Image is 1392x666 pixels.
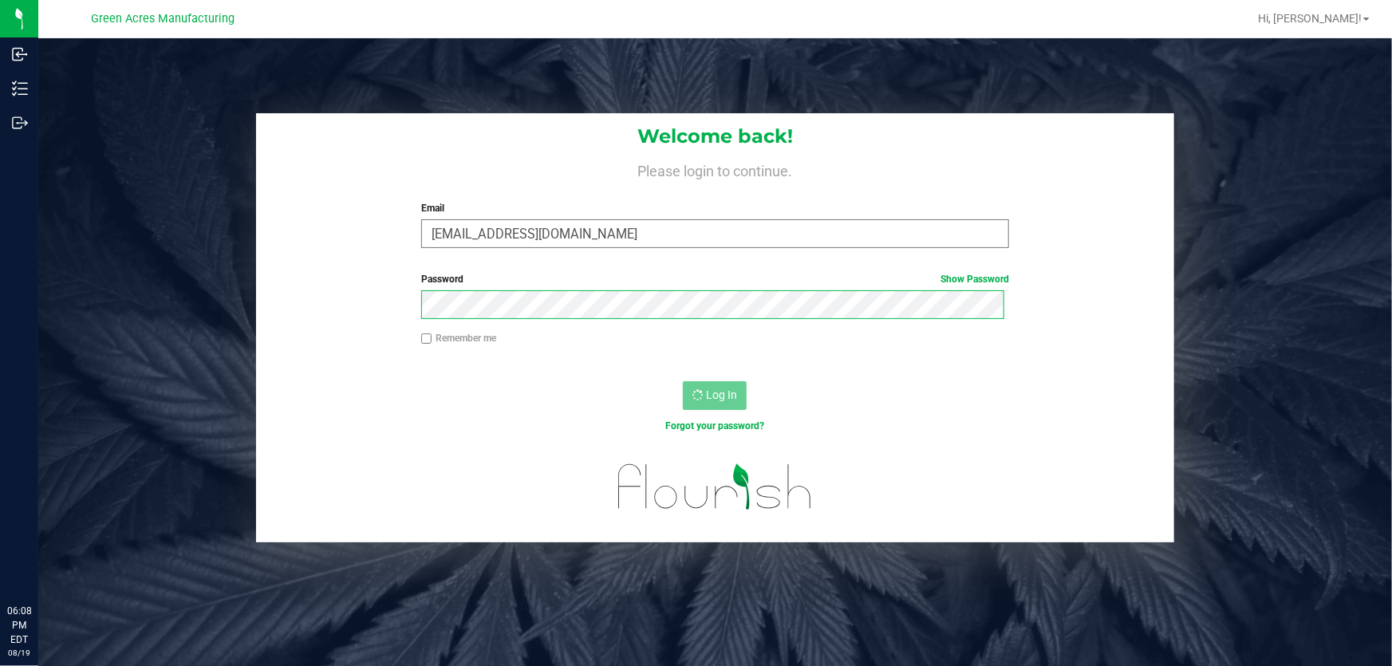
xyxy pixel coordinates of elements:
iframe: Resource center [16,538,64,586]
span: Hi, [PERSON_NAME]! [1258,12,1362,25]
span: Log In [706,388,737,401]
p: 06:08 PM EDT [7,604,31,647]
inline-svg: Inventory [12,81,28,97]
h4: Please login to continue. [256,160,1174,179]
inline-svg: Inbound [12,46,28,62]
h1: Welcome back! [256,126,1174,147]
a: Forgot your password? [665,420,764,432]
span: Password [421,274,463,285]
inline-svg: Outbound [12,115,28,131]
span: Green Acres Manufacturing [91,12,235,26]
a: Show Password [940,274,1009,285]
button: Log In [683,381,747,410]
img: flourish_logo.svg [601,450,830,524]
label: Email [421,201,1010,215]
input: Remember me [421,333,432,345]
label: Remember me [421,331,496,345]
p: 08/19 [7,647,31,659]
